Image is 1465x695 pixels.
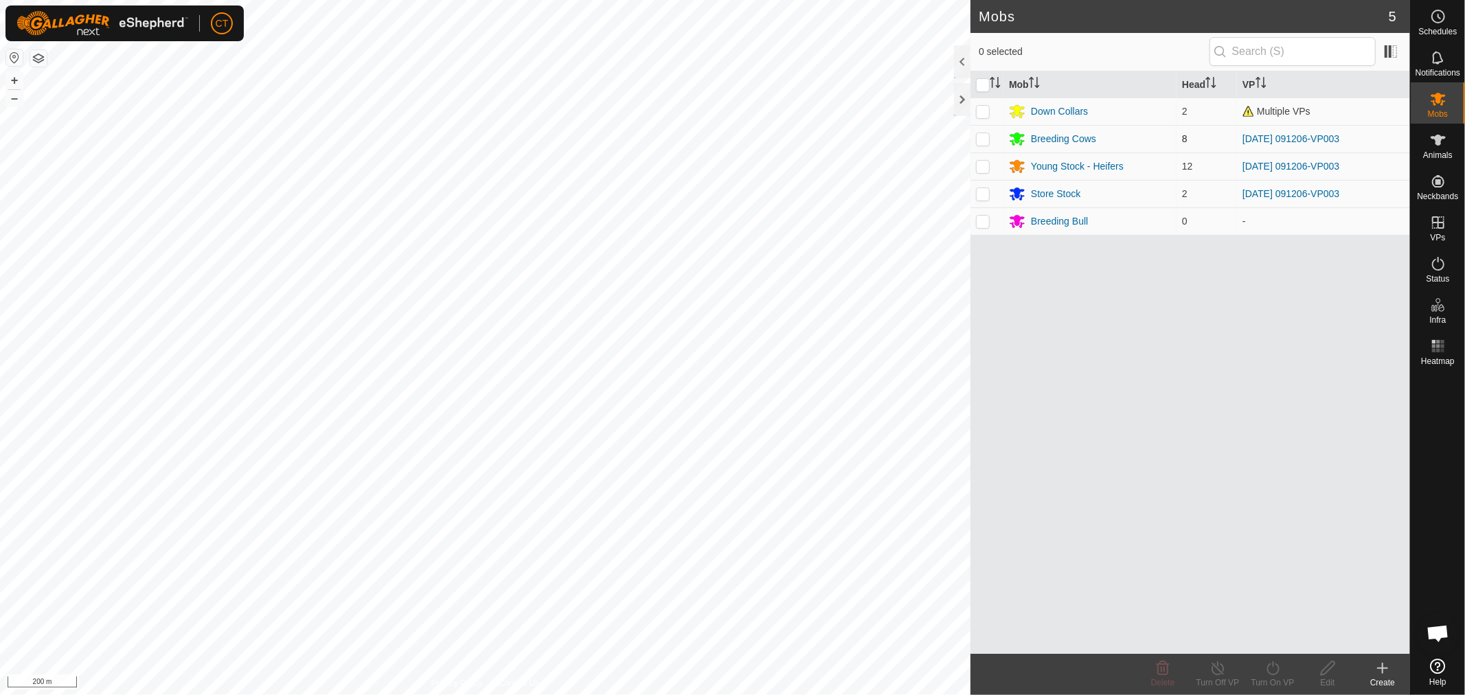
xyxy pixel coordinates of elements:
span: 0 [1182,216,1188,227]
a: [DATE] 091206-VP003 [1242,133,1339,144]
p-sorticon: Activate to sort [990,79,1001,90]
img: Gallagher Logo [16,11,188,36]
th: VP [1237,71,1410,98]
span: Infra [1429,316,1446,324]
a: [DATE] 091206-VP003 [1242,161,1339,172]
span: Delete [1151,678,1175,687]
a: Privacy Policy [431,677,483,690]
span: Heatmap [1421,357,1455,365]
h2: Mobs [979,8,1389,25]
span: Notifications [1416,69,1460,77]
span: Neckbands [1417,192,1458,201]
span: VPs [1430,233,1445,242]
span: Status [1426,275,1449,283]
div: Turn Off VP [1190,676,1245,689]
th: Head [1177,71,1237,98]
div: Create [1355,676,1410,689]
td: - [1237,207,1410,235]
div: Open chat [1418,613,1459,654]
span: CT [216,16,229,31]
div: Breeding Bull [1031,214,1088,229]
span: Schedules [1418,27,1457,36]
div: Turn On VP [1245,676,1300,689]
button: – [6,90,23,106]
span: 2 [1182,188,1188,199]
div: Edit [1300,676,1355,689]
span: Multiple VPs [1242,106,1310,117]
th: Mob [1003,71,1177,98]
div: Young Stock - Heifers [1031,159,1124,174]
span: 8 [1182,133,1188,144]
div: Down Collars [1031,104,1088,119]
span: Help [1429,678,1446,686]
button: Map Layers [30,50,47,67]
span: 5 [1389,6,1396,27]
a: [DATE] 091206-VP003 [1242,188,1339,199]
input: Search (S) [1210,37,1376,66]
span: 12 [1182,161,1193,172]
span: 2 [1182,106,1188,117]
a: Help [1411,653,1465,692]
span: Animals [1423,151,1453,159]
p-sorticon: Activate to sort [1256,79,1267,90]
div: Breeding Cows [1031,132,1096,146]
div: Store Stock [1031,187,1080,201]
a: Contact Us [499,677,539,690]
p-sorticon: Activate to sort [1029,79,1040,90]
span: 0 selected [979,45,1210,59]
p-sorticon: Activate to sort [1205,79,1216,90]
span: Mobs [1428,110,1448,118]
button: Reset Map [6,49,23,66]
button: + [6,72,23,89]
